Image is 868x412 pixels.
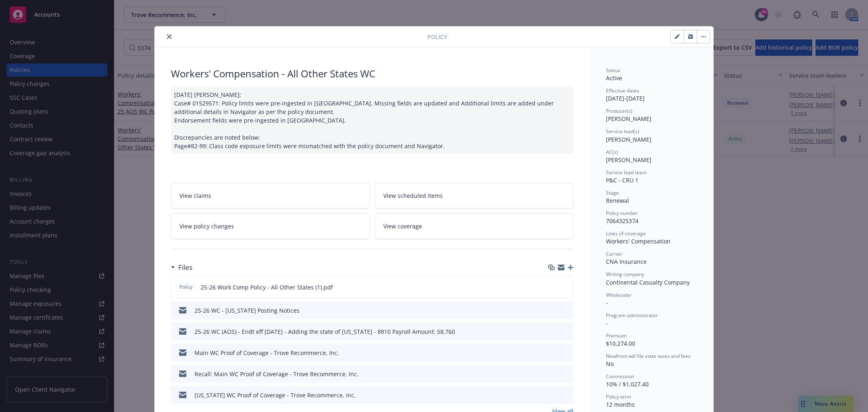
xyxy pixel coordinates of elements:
[606,210,638,217] span: Policy number
[606,319,608,327] span: -
[606,237,697,245] div: Workers' Compensation
[549,283,556,291] button: download file
[550,306,556,315] button: download file
[383,222,422,230] span: View coverage
[563,391,570,399] button: preview file
[606,197,629,204] span: Renewal
[179,222,234,230] span: View policy changes
[178,283,194,291] span: Policy
[606,107,632,114] span: Producer(s)
[563,370,570,378] button: preview file
[606,353,691,359] span: Newfront will file state taxes and fees
[195,391,356,399] div: [US_STATE] WC Proof of Coverage - Trove Recommerce, Inc.
[606,128,639,135] span: Service lead(s)
[606,360,614,368] span: No
[178,262,192,273] h3: Files
[195,348,339,357] div: Main WC Proof of Coverage - Trove Recommerce, Inc.
[179,191,211,200] span: View claims
[606,271,644,278] span: Writing company
[164,32,174,42] button: close
[563,327,570,336] button: preview file
[563,348,570,357] button: preview file
[171,87,573,153] div: [DATE] [PERSON_NAME]: Case# 01529571: Policy limits were pre-ingested in [GEOGRAPHIC_DATA]. Missi...
[606,87,639,94] span: Effective dates
[383,191,443,200] span: View scheduled items
[606,217,638,225] span: 7064325374
[606,250,622,257] span: Carrier
[606,299,608,307] span: -
[550,391,556,399] button: download file
[606,312,658,319] span: Program administrator
[606,393,631,400] span: Policy term
[550,370,556,378] button: download file
[171,213,370,239] a: View policy changes
[606,189,619,196] span: Stage
[606,176,638,184] span: P&C - CRU 1
[375,183,574,208] a: View scheduled items
[550,348,556,357] button: download file
[606,230,646,237] span: Lines of coverage
[606,67,620,74] span: Status
[606,401,635,408] span: 12 months
[606,136,652,143] span: [PERSON_NAME]
[201,283,333,291] span: 25-26 Work Comp Policy - All Other States (1).pdf
[606,258,647,265] span: CNA Insurance
[606,278,690,286] span: Continental Casualty Company
[171,262,192,273] div: Files
[606,74,622,82] span: Active
[606,291,632,298] span: Wholesaler
[606,87,697,103] div: [DATE] - [DATE]
[606,380,649,388] span: 10% / $1,027.40
[606,373,634,380] span: Commission
[562,283,570,291] button: preview file
[195,306,300,315] div: 25-26 WC - [US_STATE] Posting Notices
[550,327,556,336] button: download file
[427,33,447,41] span: Policy
[606,156,652,164] span: [PERSON_NAME]
[375,213,574,239] a: View coverage
[606,169,647,176] span: Service lead team
[195,327,455,336] div: 25-26 WC (AOS) - Endt eff [DATE] - Adding the state of [US_STATE] - 8810 Payroll Amount: 58,760
[195,370,359,378] div: Recall: Main WC Proof of Coverage - Trove Recommerce, Inc.
[171,183,370,208] a: View claims
[606,332,627,339] span: Premium
[606,149,618,156] span: AC(s)
[606,115,652,123] span: [PERSON_NAME]
[606,340,635,347] span: $10,274.00
[171,67,573,81] div: Workers' Compensation - All Other States WC
[563,306,570,315] button: preview file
